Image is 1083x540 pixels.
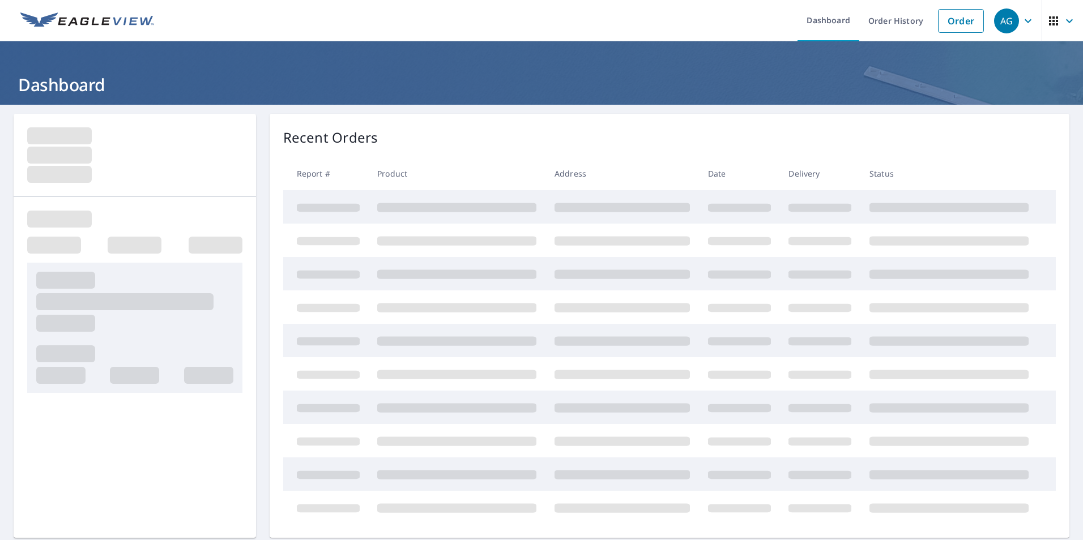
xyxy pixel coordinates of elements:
th: Delivery [779,157,860,190]
h1: Dashboard [14,73,1069,96]
th: Date [699,157,780,190]
th: Address [545,157,699,190]
th: Report # [283,157,369,190]
div: AG [994,8,1019,33]
img: EV Logo [20,12,154,29]
th: Status [860,157,1038,190]
p: Recent Orders [283,127,378,148]
th: Product [368,157,545,190]
a: Order [938,9,984,33]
